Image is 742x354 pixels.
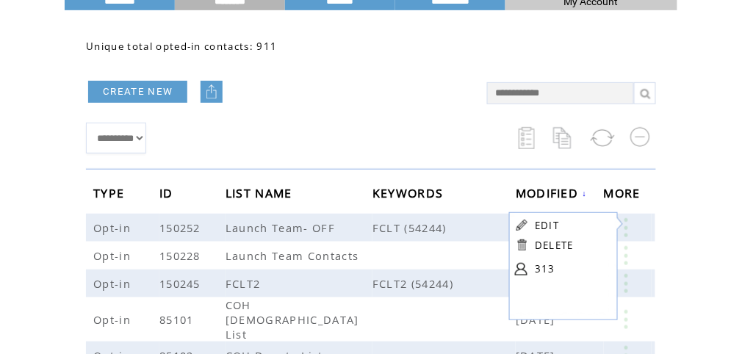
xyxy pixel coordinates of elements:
span: MORE [604,181,644,209]
span: TYPE [93,181,128,209]
span: Launch Team- OFF [226,220,339,235]
span: Opt-in [93,312,134,327]
a: MODIFIED↓ [516,189,588,198]
a: DELETE [535,239,574,252]
span: 150252 [159,220,204,235]
span: FCLT2 [226,276,264,291]
span: FCLT (54244) [372,220,516,235]
span: Opt-in [93,220,134,235]
span: ID [159,181,177,209]
a: TYPE [93,188,128,197]
img: upload.png [204,84,219,99]
span: Unique total opted-in contacts: 911 [86,40,278,53]
a: KEYWORDS [372,188,447,197]
span: LIST NAME [226,181,296,209]
span: FCLT2 (54244) [372,276,516,291]
a: EDIT [535,219,559,232]
span: MODIFIED [516,181,583,209]
span: 150228 [159,248,204,263]
span: Launch Team Contacts [226,248,363,263]
a: LIST NAME [226,188,296,197]
span: Opt-in [93,276,134,291]
span: 150245 [159,276,204,291]
a: CREATE NEW [88,81,187,103]
span: 85101 [159,312,198,327]
span: Opt-in [93,248,134,263]
a: 313 [535,258,608,280]
span: COH [DEMOGRAPHIC_DATA] List [226,297,359,342]
a: ID [159,188,177,197]
span: KEYWORDS [372,181,447,209]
